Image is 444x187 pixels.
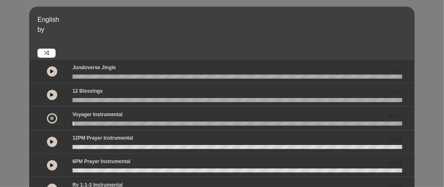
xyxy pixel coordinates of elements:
span: 0.00 [391,89,402,97]
span: 01:55 [388,159,402,168]
p: English [37,15,413,25]
p: 12 Blessings [72,87,103,95]
span: 02:38 [388,136,402,144]
p: Voyager Instrumental [72,111,123,118]
span: 0.00 [391,65,402,74]
p: 6PM Prayer Instrumental [72,158,131,165]
p: Jundoverse Jingle [72,64,116,71]
span: by [37,26,44,33]
span: 00:00 [388,112,402,121]
p: 12PM Prayer Instrumental [72,134,133,142]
